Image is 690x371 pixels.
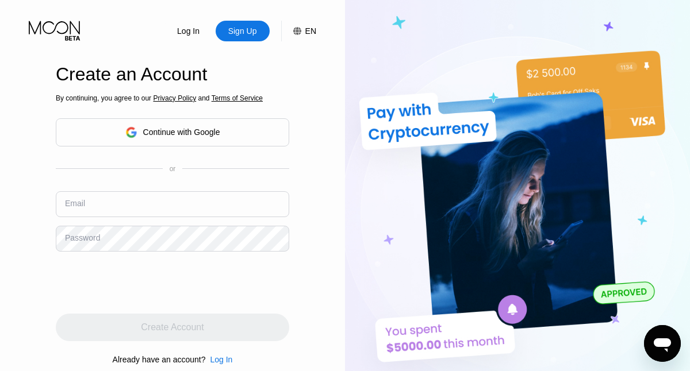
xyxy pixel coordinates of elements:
[305,26,316,36] div: EN
[196,94,212,102] span: and
[56,260,231,305] iframe: reCAPTCHA
[176,25,201,37] div: Log In
[210,355,232,364] div: Log In
[56,118,289,146] div: Continue with Google
[65,233,100,242] div: Password
[153,94,196,102] span: Privacy Policy
[65,199,85,208] div: Email
[212,94,263,102] span: Terms of Service
[281,21,316,41] div: EN
[56,64,289,85] div: Create an Account
[56,94,289,102] div: By continuing, you agree to our
[143,127,220,137] div: Continue with Google
[170,165,176,173] div: or
[205,355,232,364] div: Log In
[162,21,216,41] div: Log In
[644,325,681,362] iframe: Button to launch messaging window
[227,25,258,37] div: Sign Up
[113,355,206,364] div: Already have an account?
[216,21,270,41] div: Sign Up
